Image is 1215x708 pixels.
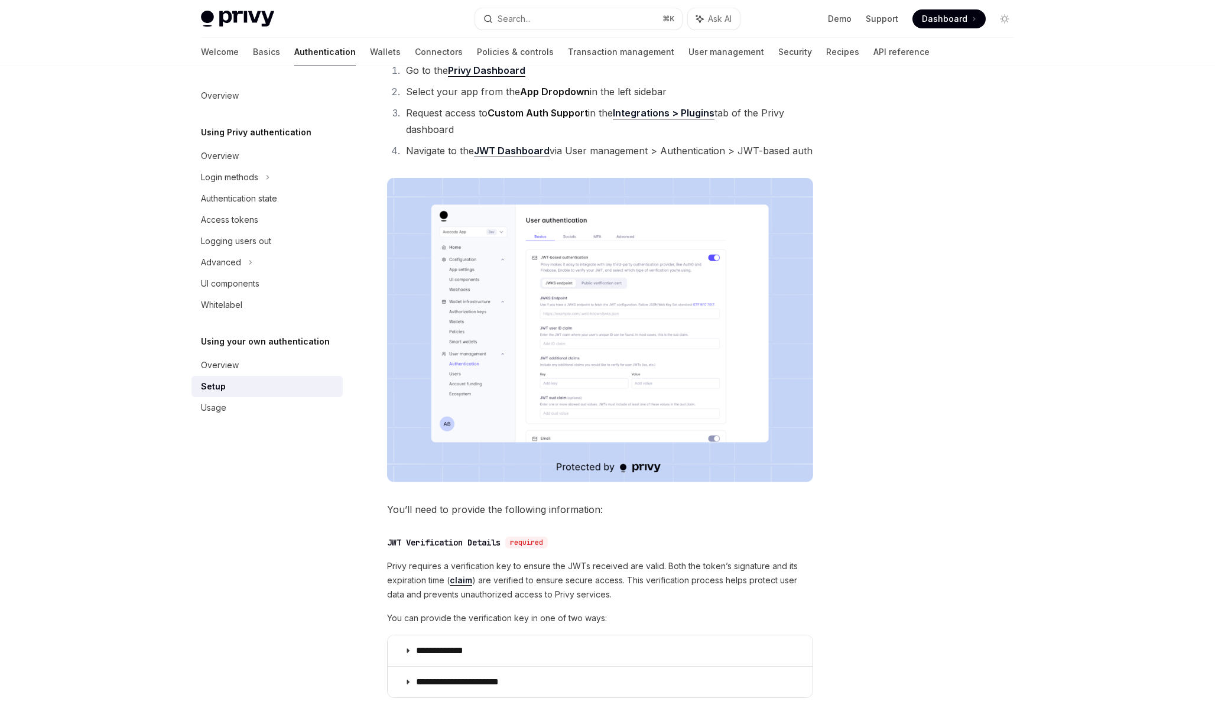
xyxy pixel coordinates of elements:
span: ⌘ K [662,14,675,24]
a: Whitelabel [191,294,343,316]
a: claim [450,575,472,586]
li: Go to the [402,62,813,79]
a: API reference [873,38,930,66]
a: User management [688,38,764,66]
a: Overview [191,85,343,106]
div: Login methods [201,170,258,184]
div: Authentication state [201,191,277,206]
a: Policies & controls [477,38,554,66]
a: JWT Dashboard [474,145,550,157]
div: Access tokens [201,213,258,227]
a: Security [778,38,812,66]
div: Logging users out [201,234,271,248]
h5: Using your own authentication [201,334,330,349]
img: JWT-based auth [387,178,813,482]
span: Ask AI [708,13,732,25]
a: Demo [828,13,852,25]
a: Support [866,13,898,25]
button: Search...⌘K [475,8,682,30]
a: Recipes [826,38,859,66]
a: Welcome [201,38,239,66]
button: Toggle dark mode [995,9,1014,28]
strong: Privy Dashboard [448,64,525,76]
li: Select your app from the in the left sidebar [402,83,813,100]
a: Access tokens [191,209,343,230]
div: Overview [201,358,239,372]
span: Dashboard [922,13,967,25]
a: Logging users out [191,230,343,252]
a: Transaction management [568,38,674,66]
a: Authentication [294,38,356,66]
div: Overview [201,89,239,103]
strong: App Dropdown [520,86,590,98]
a: Overview [191,145,343,167]
div: UI components [201,277,259,291]
h5: Using Privy authentication [201,125,311,139]
span: You can provide the verification key in one of two ways: [387,611,813,625]
li: Request access to in the tab of the Privy dashboard [402,105,813,138]
span: You’ll need to provide the following information: [387,501,813,518]
a: Setup [191,376,343,397]
button: Ask AI [688,8,740,30]
a: UI components [191,273,343,294]
a: Authentication state [191,188,343,209]
div: Setup [201,379,226,394]
div: Search... [498,12,531,26]
img: light logo [201,11,274,27]
div: required [505,537,548,548]
div: Usage [201,401,226,415]
div: Overview [201,149,239,163]
div: Whitelabel [201,298,242,312]
a: Overview [191,355,343,376]
strong: Custom Auth Support [488,107,588,119]
a: Wallets [370,38,401,66]
li: Navigate to the via User management > Authentication > JWT-based auth [402,142,813,159]
span: Privy requires a verification key to ensure the JWTs received are valid. Both the token’s signatu... [387,559,813,602]
div: Advanced [201,255,241,269]
a: Privy Dashboard [448,64,525,77]
a: Connectors [415,38,463,66]
a: Basics [253,38,280,66]
a: Usage [191,397,343,418]
a: Integrations > Plugins [613,107,714,119]
div: JWT Verification Details [387,537,501,548]
a: Dashboard [912,9,986,28]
